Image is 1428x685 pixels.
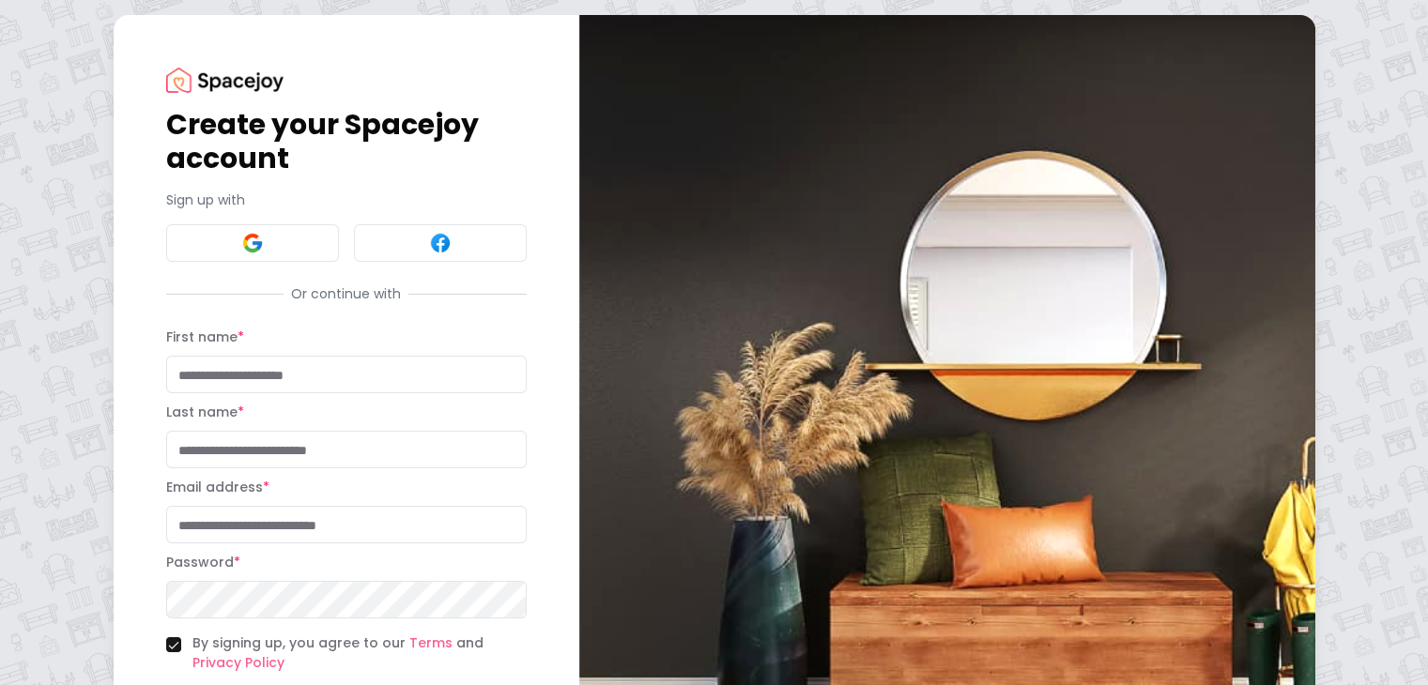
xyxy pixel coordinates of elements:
span: Or continue with [284,284,408,303]
img: Spacejoy Logo [166,68,284,93]
label: By signing up, you agree to our and [192,633,527,673]
h1: Create your Spacejoy account [166,108,527,175]
p: Sign up with [166,190,527,209]
label: Password [166,553,240,571]
label: First name [166,327,244,346]
a: Terms [409,633,453,652]
label: Last name [166,403,244,421]
label: Email address [166,478,269,496]
img: Facebook signin [429,232,452,254]
a: Privacy Policy [192,653,284,672]
img: Google signin [241,232,264,254]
